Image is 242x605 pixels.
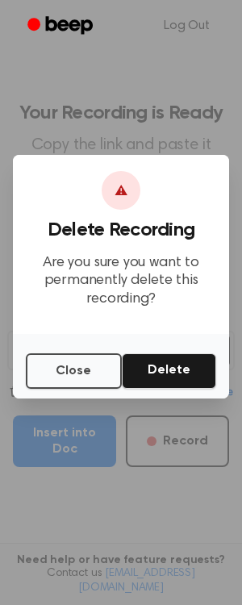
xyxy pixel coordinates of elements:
button: Delete [122,353,216,389]
div: ⚠ [102,171,140,210]
a: Log Out [148,6,226,45]
h3: Delete Recording [26,219,216,241]
p: Are you sure you want to permanently delete this recording? [26,254,216,309]
button: Close [26,353,122,389]
a: Beep [16,10,107,42]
